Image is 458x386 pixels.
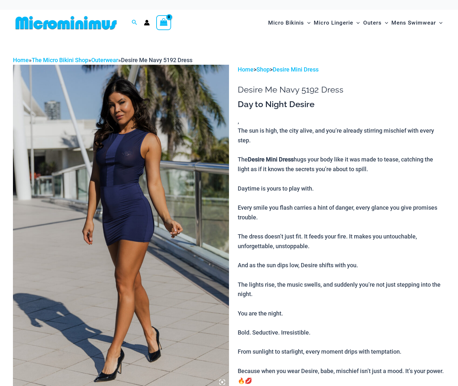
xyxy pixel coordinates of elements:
[353,15,360,31] span: Menu Toggle
[238,85,445,95] h1: Desire Me Navy 5192 Dress
[32,57,88,63] a: The Micro Bikini Shop
[238,65,445,74] p: > >
[156,15,171,30] a: View Shopping Cart, empty
[238,99,445,385] div: ,
[248,156,294,163] b: Desire Mini Dress
[121,57,192,63] span: Desire Me Navy 5192 Dress
[238,126,445,385] p: The sun is high, the city alive, and you’re already stirring mischief with every step. The hugs y...
[390,13,444,33] a: Mens SwimwearMenu ToggleMenu Toggle
[13,57,192,63] span: » » »
[267,13,312,33] a: Micro BikinisMenu ToggleMenu Toggle
[304,15,311,31] span: Menu Toggle
[314,15,353,31] span: Micro Lingerie
[13,57,29,63] a: Home
[256,66,270,73] a: Shop
[132,19,137,27] a: Search icon link
[391,15,436,31] span: Mens Swimwear
[238,99,445,110] h3: Day to Night Desire
[144,20,150,26] a: Account icon link
[363,15,382,31] span: Outers
[312,13,361,33] a: Micro LingerieMenu ToggleMenu Toggle
[266,12,445,34] nav: Site Navigation
[13,16,119,30] img: MM SHOP LOGO FLAT
[91,57,118,63] a: Outerwear
[273,66,319,73] a: Desire Mini Dress
[382,15,388,31] span: Menu Toggle
[268,15,304,31] span: Micro Bikinis
[436,15,442,31] span: Menu Toggle
[238,66,254,73] a: Home
[362,13,390,33] a: OutersMenu ToggleMenu Toggle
